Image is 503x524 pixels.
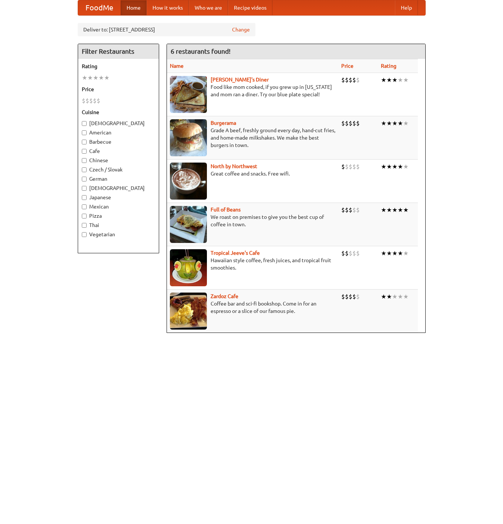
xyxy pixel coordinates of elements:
[78,0,121,15] a: FoodMe
[82,121,87,126] input: [DEMOGRAPHIC_DATA]
[381,293,386,301] li: ★
[170,293,207,330] img: zardoz.jpg
[349,293,352,301] li: $
[82,120,155,127] label: [DEMOGRAPHIC_DATA]
[403,119,409,127] li: ★
[98,74,104,82] li: ★
[78,44,159,59] h4: Filter Restaurants
[356,163,360,171] li: $
[392,249,398,257] li: ★
[392,76,398,84] li: ★
[82,157,155,164] label: Chinese
[170,300,335,315] p: Coffee bar and sci-fi bookshop. Come in for an espresso or a slice of our famous pie.
[381,119,386,127] li: ★
[381,76,386,84] li: ★
[349,163,352,171] li: $
[398,163,403,171] li: ★
[386,249,392,257] li: ★
[82,166,155,173] label: Czech / Slovak
[211,77,269,83] a: [PERSON_NAME]'s Diner
[82,175,155,183] label: German
[82,74,87,82] li: ★
[356,293,360,301] li: $
[386,206,392,214] li: ★
[352,76,356,84] li: $
[386,293,392,301] li: ★
[349,119,352,127] li: $
[345,293,349,301] li: $
[341,249,345,257] li: $
[349,76,352,84] li: $
[170,257,335,271] p: Hawaiian style coffee, fresh juices, and tropical fruit smoothies.
[341,206,345,214] li: $
[93,97,97,105] li: $
[345,249,349,257] li: $
[82,184,155,192] label: [DEMOGRAPHIC_DATA]
[341,163,345,171] li: $
[392,206,398,214] li: ★
[211,163,257,169] a: North by Northwest
[82,109,155,116] h5: Cuisine
[93,74,98,82] li: ★
[345,119,349,127] li: $
[82,97,85,105] li: $
[352,293,356,301] li: $
[403,249,409,257] li: ★
[82,212,155,220] label: Pizza
[82,177,87,181] input: German
[82,223,87,228] input: Thai
[352,119,356,127] li: $
[381,249,386,257] li: ★
[403,206,409,214] li: ★
[211,207,241,213] a: Full of Beans
[381,63,396,69] a: Rating
[403,293,409,301] li: ★
[381,206,386,214] li: ★
[211,293,238,299] a: Zardoz Cafe
[170,63,184,69] a: Name
[78,23,255,36] div: Deliver to: [STREET_ADDRESS]
[211,250,260,256] b: Tropical Jeeve's Cafe
[85,97,89,105] li: $
[232,26,250,33] a: Change
[82,204,87,209] input: Mexican
[82,167,87,172] input: Czech / Slovak
[82,203,155,210] label: Mexican
[171,48,231,55] ng-pluralize: 6 restaurants found!
[82,138,155,146] label: Barbecue
[395,0,418,15] a: Help
[341,76,345,84] li: $
[170,213,335,228] p: We roast on premises to give you the best cup of coffee in town.
[392,293,398,301] li: ★
[352,249,356,257] li: $
[349,206,352,214] li: $
[341,63,353,69] a: Price
[345,76,349,84] li: $
[97,97,100,105] li: $
[356,76,360,84] li: $
[211,120,236,126] a: Burgerama
[386,76,392,84] li: ★
[82,158,87,163] input: Chinese
[341,119,345,127] li: $
[89,97,93,105] li: $
[398,76,403,84] li: ★
[82,231,155,238] label: Vegetarian
[170,170,335,177] p: Great coffee and snacks. Free wifi.
[170,206,207,243] img: beans.jpg
[341,293,345,301] li: $
[82,194,155,201] label: Japanese
[398,119,403,127] li: ★
[398,206,403,214] li: ★
[170,83,335,98] p: Food like mom cooked, if you grew up in [US_STATE] and mom ran a diner. Try our blue plate special!
[398,293,403,301] li: ★
[349,249,352,257] li: $
[82,147,155,155] label: Cafe
[345,206,349,214] li: $
[386,119,392,127] li: ★
[356,249,360,257] li: $
[82,86,155,93] h5: Price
